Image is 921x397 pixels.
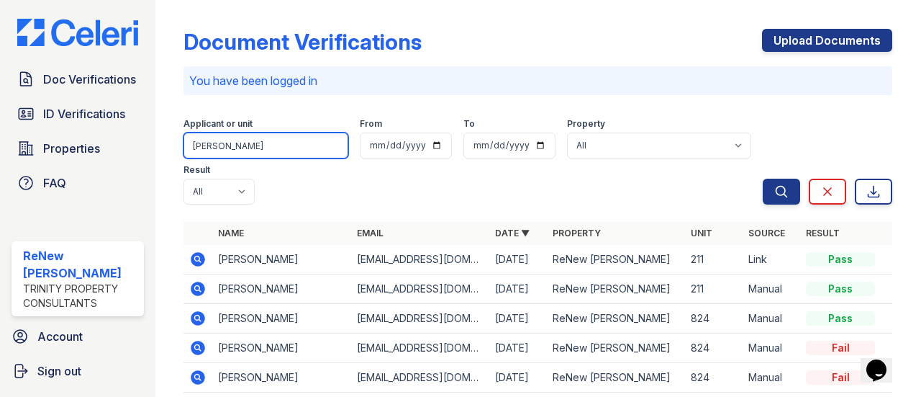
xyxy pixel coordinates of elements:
td: 824 [685,304,743,334]
a: Property [553,228,601,238]
a: Sign out [6,357,150,385]
a: Upload Documents [762,29,892,52]
td: ReNew [PERSON_NAME] [547,275,685,304]
a: Account [6,322,150,351]
a: Name [218,228,244,238]
span: Account [37,328,83,345]
td: [PERSON_NAME] [212,275,350,304]
span: Sign out [37,362,81,380]
td: [PERSON_NAME] [212,363,350,393]
p: You have been logged in [189,72,886,89]
label: From [360,118,382,130]
a: Email [357,228,384,238]
div: Fail [806,370,875,385]
td: [PERSON_NAME] [212,245,350,275]
a: ID Verifications [12,99,144,128]
td: 211 [685,275,743,304]
div: Fail [806,341,875,355]
td: Manual [743,304,800,334]
a: Date ▼ [495,228,530,238]
td: [DATE] [489,363,547,393]
label: Applicant or unit [183,118,253,130]
td: Manual [743,334,800,363]
iframe: chat widget [861,339,907,383]
td: [PERSON_NAME] [212,334,350,363]
a: Unit [691,228,712,238]
div: Pass [806,311,875,326]
input: Search by name, email, or unit number [183,133,348,159]
a: Result [806,228,840,238]
label: To [463,118,475,130]
td: [EMAIL_ADDRESS][DOMAIN_NAME] [351,304,489,334]
div: Pass [806,252,875,267]
td: Manual [743,363,800,393]
a: FAQ [12,169,144,197]
td: [PERSON_NAME] [212,304,350,334]
a: Source [748,228,785,238]
span: ID Verifications [43,105,125,122]
td: ReNew [PERSON_NAME] [547,334,685,363]
td: [DATE] [489,304,547,334]
td: 824 [685,363,743,393]
div: ReNew [PERSON_NAME] [23,247,138,282]
td: [EMAIL_ADDRESS][DOMAIN_NAME] [351,363,489,393]
td: ReNew [PERSON_NAME] [547,245,685,275]
span: Doc Verifications [43,71,136,88]
td: [DATE] [489,275,547,304]
img: CE_Logo_Blue-a8612792a0a2168367f1c8372b55b34899dd931a85d93a1a3d3e32e68fde9ad4.png [6,19,150,46]
td: [DATE] [489,334,547,363]
label: Property [567,118,605,130]
span: FAQ [43,174,66,192]
a: Properties [12,134,144,163]
div: Trinity Property Consultants [23,282,138,311]
a: Doc Verifications [12,65,144,94]
td: [DATE] [489,245,547,275]
td: ReNew [PERSON_NAME] [547,363,685,393]
div: Pass [806,282,875,296]
td: Link [743,245,800,275]
td: [EMAIL_ADDRESS][DOMAIN_NAME] [351,275,489,304]
span: Properties [43,140,100,157]
td: [EMAIL_ADDRESS][DOMAIN_NAME] [351,334,489,363]
td: Manual [743,275,800,304]
td: ReNew [PERSON_NAME] [547,304,685,334]
div: Document Verifications [183,29,422,55]
label: Result [183,164,210,176]
td: 211 [685,245,743,275]
td: [EMAIL_ADDRESS][DOMAIN_NAME] [351,245,489,275]
td: 824 [685,334,743,363]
